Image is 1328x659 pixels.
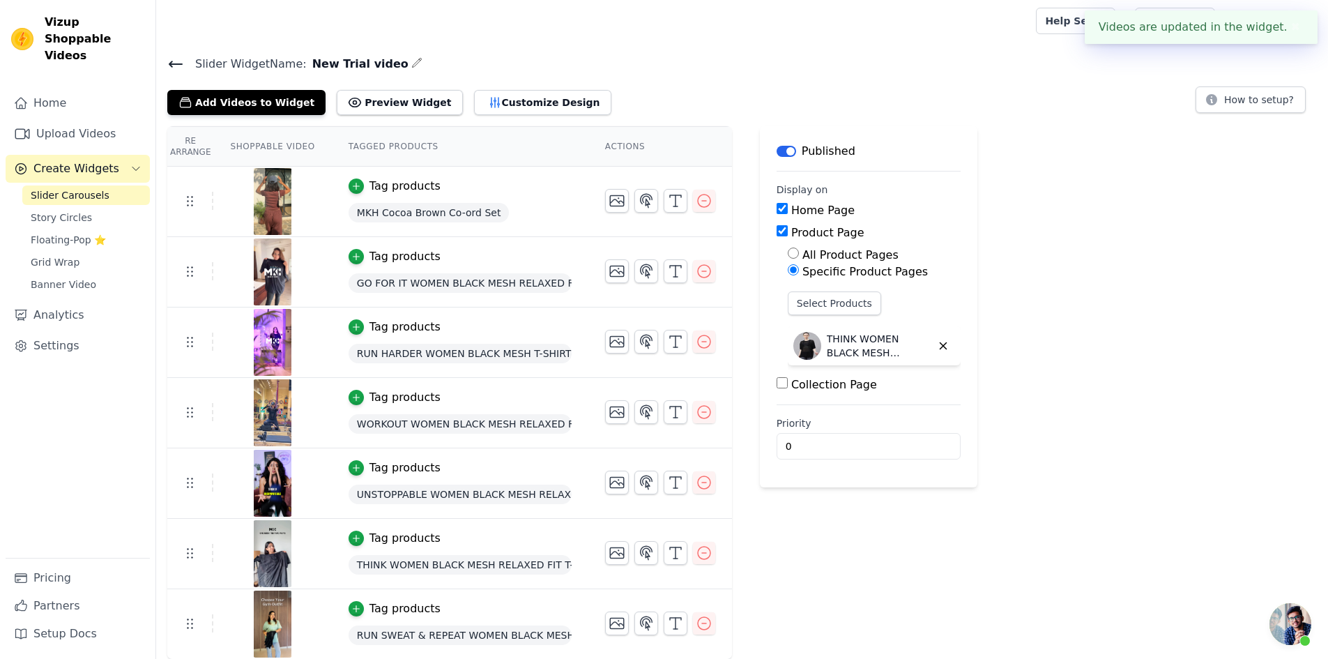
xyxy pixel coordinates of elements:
button: Tag products [349,460,441,476]
button: Add Videos to Widget [167,90,326,115]
span: Create Widgets [33,160,119,177]
a: Setup Docs [6,620,150,648]
legend: Display on [777,183,828,197]
span: Story Circles [31,211,92,225]
label: Product Page [791,226,864,239]
p: Published [802,143,855,160]
button: Change Thumbnail [605,612,629,635]
th: Tagged Products [332,127,588,167]
button: Customize Design [474,90,611,115]
a: Partners [6,592,150,620]
span: MKH Cocoa Brown Co-ord Set [349,203,510,222]
button: Change Thumbnail [605,259,629,283]
span: WORKOUT WOMEN BLACK MESH RELAXED FIT T-SHIRT [349,414,572,434]
img: vizup-images-e261.png [253,591,292,658]
span: Grid Wrap [31,255,79,269]
div: Tag products [369,530,441,547]
div: Tag products [369,389,441,406]
div: Tag products [369,319,441,335]
th: Shoppable Video [213,127,331,167]
span: Vizup Shoppable Videos [45,14,144,64]
div: Edit Name [411,54,422,73]
a: Book Demo [1135,8,1215,34]
button: Change Thumbnail [605,330,629,354]
button: Delete widget [931,334,955,358]
a: Upload Videos [6,120,150,148]
div: Tag products [369,178,441,195]
a: Banner Video [22,275,150,294]
p: THINK WOMEN BLACK MESH RELAXED FIT T-SHIRT [827,332,931,360]
button: M MKHACTIVE [1226,8,1317,33]
a: Home [6,89,150,117]
img: vizup-images-78ca.png [253,379,292,446]
div: Tag products [369,248,441,265]
div: Videos are updated in the widget. [1085,10,1318,44]
img: vizup-images-f681.png [253,520,292,587]
button: Preview Widget [337,90,462,115]
a: Settings [6,332,150,360]
button: Tag products [349,248,441,265]
button: Select Products [788,291,881,315]
label: Specific Product Pages [802,265,928,278]
th: Actions [588,127,732,167]
a: Floating-Pop ⭐ [22,230,150,250]
div: Tag products [369,600,441,617]
button: Create Widgets [6,155,150,183]
div: Open chat [1269,603,1311,645]
span: UNSTOPPABLE WOMEN BLACK MESH RELAXED FIT T-SHIRT [349,485,572,504]
img: vizup-images-430e.png [253,309,292,376]
a: Pricing [6,564,150,592]
button: Close [1288,19,1304,36]
img: vizup-images-11cf.png [253,238,292,305]
button: Change Thumbnail [605,400,629,424]
a: Grid Wrap [22,252,150,272]
span: Floating-Pop ⭐ [31,233,106,247]
a: Analytics [6,301,150,329]
a: How to setup? [1196,96,1306,109]
p: MKHACTIVE [1249,8,1317,33]
label: Home Page [791,204,855,217]
span: RUN HARDER WOMEN BLACK MESH T-SHIRT [349,344,572,363]
img: vizup-images-dab5.png [253,450,292,517]
img: THINK WOMEN BLACK MESH RELAXED FIT T-SHIRT [793,332,821,360]
span: Slider Carousels [31,188,109,202]
label: All Product Pages [802,248,899,262]
button: Tag products [349,319,441,335]
span: GO FOR IT WOMEN BLACK MESH RELAXED FIT T-SHIRT [349,273,572,293]
span: THINK WOMEN BLACK MESH RELAXED FIT T-SHIRT [349,555,572,575]
th: Re Arrange [167,127,213,167]
button: Tag products [349,389,441,406]
div: Tag products [369,460,441,476]
label: Priority [777,416,961,430]
a: Story Circles [22,208,150,227]
a: Slider Carousels [22,185,150,205]
button: Change Thumbnail [605,471,629,494]
button: Tag products [349,530,441,547]
button: Tag products [349,178,441,195]
span: Banner Video [31,278,96,291]
button: Change Thumbnail [605,541,629,565]
span: New Trial video [307,56,409,73]
button: Change Thumbnail [605,189,629,213]
img: tn-3152e892765149d1b7039a19c15cd290.png [253,168,292,235]
span: RUN SWEAT & REPEAT WOMEN BLACK MESH RELAXED FIT T-SHIRT [349,626,572,645]
a: Help Setup [1036,8,1115,34]
button: Tag products [349,600,441,617]
img: Vizup [11,28,33,50]
button: How to setup? [1196,86,1306,113]
span: Slider Widget Name: [184,56,307,73]
label: Collection Page [791,378,877,391]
